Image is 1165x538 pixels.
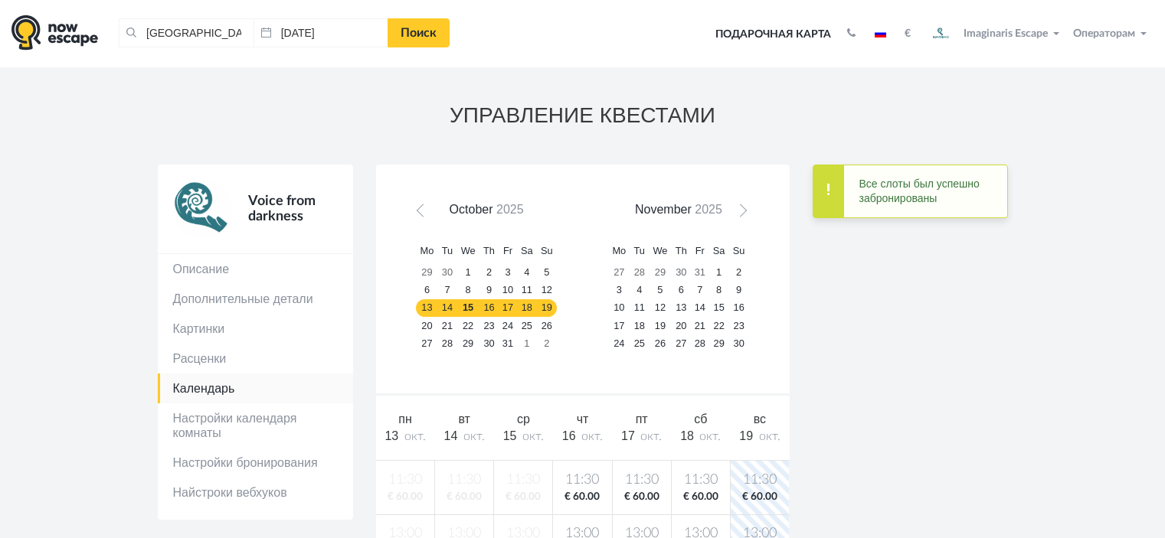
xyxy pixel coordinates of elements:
span: November [635,203,692,216]
a: 22 [709,317,729,334]
h3: УПРАВЛЕНИЕ КВЕСТАМИ [158,104,1008,128]
a: Картинки [158,314,353,344]
span: окт. [522,430,544,442]
a: 22 [457,317,479,334]
a: 11 [517,282,537,299]
a: 24 [499,317,517,334]
span: 11:30 [675,471,727,490]
a: 2 [537,334,557,352]
a: Настройки календаря комнаты [158,403,353,448]
span: Friday [695,245,705,256]
div: Voice from darkness [231,180,338,238]
a: 30 [672,264,691,282]
span: окт. [463,430,485,442]
a: 15 [709,299,729,317]
button: Imaginaris Escape [922,18,1066,49]
a: 23 [479,317,499,334]
a: 31 [499,334,517,352]
span: окт. [640,430,662,442]
span: € 60.00 [556,490,608,504]
span: 19 [739,429,753,442]
a: 27 [608,264,630,282]
a: 29 [457,334,479,352]
span: Saturday [521,245,533,256]
a: 1 [709,264,729,282]
span: Tuesday [442,245,453,256]
span: Wednesday [653,245,667,256]
span: € 60.00 [616,490,668,504]
a: 30 [479,334,499,352]
span: чт [577,412,589,426]
a: 8 [709,282,729,299]
a: 2 [479,264,499,282]
span: Wednesday [461,245,476,256]
a: 25 [517,317,537,334]
a: 19 [537,299,557,317]
span: € 60.00 [675,490,727,504]
a: 25 [630,334,649,352]
span: Sunday [541,245,553,256]
a: 7 [691,282,709,299]
a: 6 [672,282,691,299]
span: 2025 [695,203,722,216]
span: 17 [621,429,635,442]
a: 3 [608,282,630,299]
span: окт. [699,430,721,442]
a: 26 [537,317,557,334]
a: 26 [649,334,672,352]
a: 11 [630,299,649,317]
span: пт [636,412,648,426]
span: ср [517,412,530,426]
a: 6 [416,282,437,299]
div: Все слоты был успешно забронированы [813,165,1008,218]
a: 1 [517,334,537,352]
a: 21 [438,317,457,334]
span: 2025 [496,203,524,216]
a: 30 [729,334,749,352]
a: Календарь [158,373,353,403]
input: Дата [254,18,388,47]
span: Thursday [483,245,495,256]
span: пн [398,412,412,426]
span: Tuesday [634,245,645,256]
a: 14 [691,299,709,317]
a: 14 [438,299,457,317]
a: Подарочная карта [710,18,836,51]
a: Настройки бронирования [158,448,353,478]
a: 29 [416,264,437,282]
span: Операторам [1073,28,1135,39]
a: 27 [416,334,437,352]
span: окт. [759,430,780,442]
span: сб [694,412,707,426]
a: 10 [608,299,630,317]
a: 23 [729,317,749,334]
img: logo [11,15,98,51]
span: вт [458,412,470,426]
strong: € [905,28,911,39]
a: 10 [499,282,517,299]
a: 12 [537,282,557,299]
a: 3 [499,264,517,282]
a: 8 [457,282,479,299]
span: Friday [503,245,512,256]
span: 13 [385,429,398,442]
span: Imaginaris Escape [964,25,1048,39]
a: 30 [438,264,457,282]
a: Prev [414,203,436,225]
a: 7 [438,282,457,299]
a: 4 [517,264,537,282]
span: Saturday [713,245,725,256]
a: Поиск [388,18,450,47]
a: 9 [729,282,749,299]
button: Операторам [1069,26,1154,41]
span: Thursday [676,245,687,256]
span: Prev [419,207,431,220]
a: 24 [608,334,630,352]
a: 13 [672,299,691,317]
span: вс [754,412,766,426]
a: 4 [630,282,649,299]
a: 18 [630,317,649,334]
button: € [897,26,918,41]
a: 5 [537,264,557,282]
a: 29 [649,264,672,282]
